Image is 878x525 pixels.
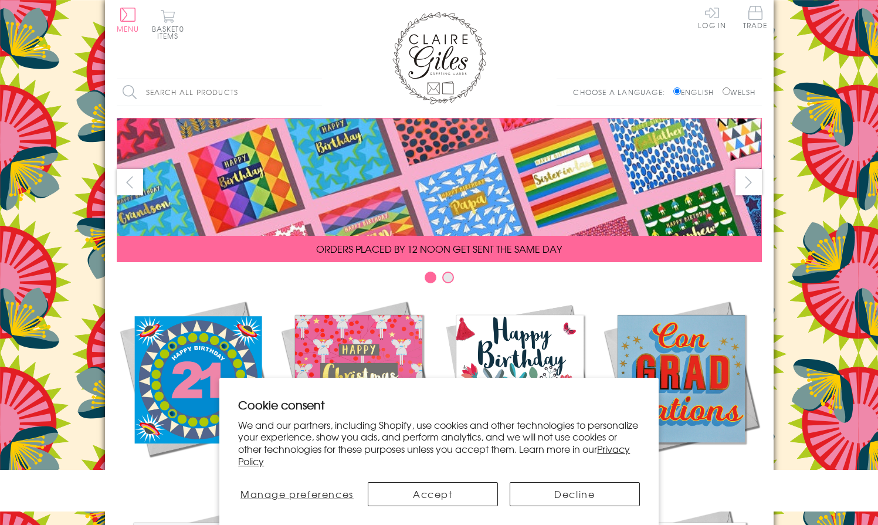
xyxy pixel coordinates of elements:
[698,6,726,29] a: Log In
[117,23,140,34] span: Menu
[117,298,278,482] a: New Releases
[735,169,762,195] button: next
[278,298,439,482] a: Christmas
[723,87,730,95] input: Welsh
[573,87,671,97] p: Choose a language:
[117,79,322,106] input: Search all products
[651,468,711,482] span: Academic
[240,487,354,501] span: Manage preferences
[310,79,322,106] input: Search
[157,23,184,41] span: 0 items
[442,272,454,283] button: Carousel Page 2
[368,482,498,506] button: Accept
[238,482,355,506] button: Manage preferences
[425,272,436,283] button: Carousel Page 1 (Current Slide)
[117,169,143,195] button: prev
[152,9,184,39] button: Basket0 items
[117,271,762,289] div: Carousel Pagination
[723,87,756,97] label: Welsh
[392,12,486,104] img: Claire Giles Greetings Cards
[743,6,768,31] a: Trade
[673,87,720,97] label: English
[601,298,762,482] a: Academic
[743,6,768,29] span: Trade
[673,87,681,95] input: English
[510,482,640,506] button: Decline
[238,419,640,468] p: We and our partners, including Shopify, use cookies and other technologies to personalize your ex...
[158,468,235,482] span: New Releases
[238,397,640,413] h2: Cookie consent
[238,442,630,468] a: Privacy Policy
[316,242,562,256] span: ORDERS PLACED BY 12 NOON GET SENT THE SAME DAY
[439,298,601,482] a: Birthdays
[117,8,140,32] button: Menu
